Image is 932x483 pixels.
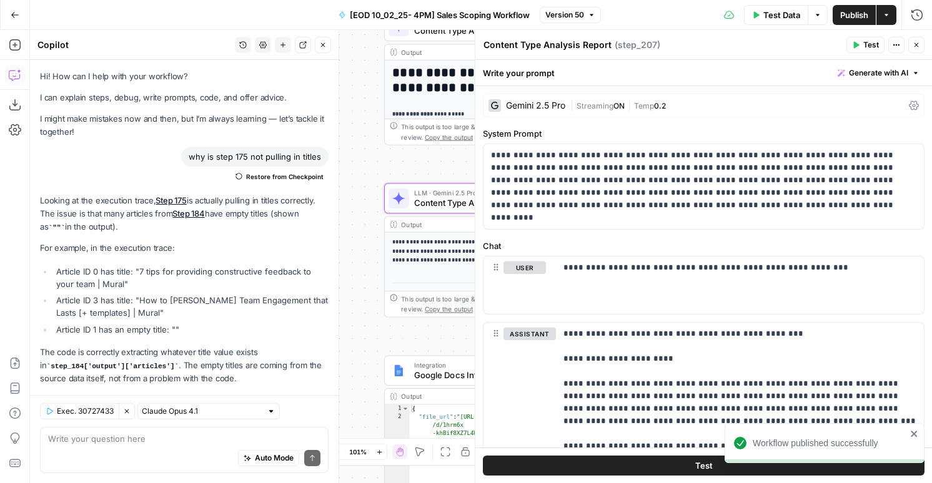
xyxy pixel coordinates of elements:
[238,450,299,466] button: Auto Mode
[763,9,800,21] span: Test Data
[40,394,329,447] p: If you want to handle empty titles differently (like providing a default value or extracting from...
[401,219,561,229] div: Output
[40,346,329,386] p: The code is correctly extracting whatever title value exists in . The empty titles are coming fro...
[142,405,262,417] input: Claude Opus 4.1
[840,9,868,21] span: Publish
[414,359,540,369] span: Integration
[414,24,540,37] span: Content Type Analysis Report
[40,70,329,83] p: Hi! How can I help with your workflow?
[156,195,186,205] a: Step 175
[181,147,329,167] div: why is step 175 not pulling in titles
[695,459,713,472] span: Test
[577,101,613,110] span: Streaming
[863,39,879,51] span: Test
[545,9,584,21] span: Version 50
[401,122,575,142] div: This output is too large & has been abbreviated for review. to view the full content.
[414,197,538,209] span: Content Type Analysis Report
[401,47,561,57] div: Output
[40,91,329,104] p: I can explain steps, debug, write prompts, code, and offer advice.
[540,7,601,23] button: Version 50
[350,9,530,21] span: [EOD 10_02_25- 4PM] Sales Scoping Workflow
[483,256,546,314] div: user
[53,294,329,319] li: Article ID 3 has title: "How to [PERSON_NAME] Team Engagement that Lasts [+ templates] | Mural"
[846,37,885,53] button: Test
[849,67,908,79] span: Generate with AI
[47,363,179,370] code: step_184['output']['articles']
[231,169,329,184] button: Restore from Checkpoint
[615,39,660,51] span: ( step_207 )
[414,369,540,381] span: Google Docs Integration
[503,261,546,274] button: user
[37,39,231,51] div: Copilot
[744,5,808,25] button: Test Data
[385,404,410,412] div: 1
[401,391,561,401] div: Output
[613,101,625,110] span: ON
[40,194,329,234] p: Looking at the execution trace, is actually pulling in titles correctly. The issue is that many a...
[53,265,329,290] li: Article ID 0 has title: "7 tips for providing constructive feedback to your team | Mural"
[475,60,932,85] div: Write your prompt
[385,413,410,446] div: 2
[402,404,409,412] span: Toggle code folding, rows 1 through 3
[910,429,919,439] button: close
[506,101,565,110] div: Gemini 2.5 Pro
[349,447,367,457] span: 101%
[483,39,612,51] textarea: Content Type Analysis Report
[625,99,634,111] span: |
[503,328,556,340] button: assistant
[40,112,329,139] p: I might make mistakes now and then, but I’m always learning — let’s tackle it together!
[483,240,925,252] label: Chat
[40,241,329,255] p: For example, in the execution trace:
[833,5,876,25] button: Publish
[483,456,925,476] button: Test
[833,65,925,81] button: Generate with AI
[425,305,473,313] span: Copy the output
[246,172,324,182] span: Restore from Checkpoint
[483,127,925,140] label: System Prompt
[414,188,538,198] span: LLM · Gemini 2.5 Pro
[570,99,577,111] span: |
[172,208,204,218] a: Step 184
[40,403,119,419] button: Exec. 30727433
[57,406,114,417] span: Exec. 30727433
[401,294,575,314] div: This output is too large & has been abbreviated for review. to view the full content.
[425,133,473,140] span: Copy the output
[753,437,906,449] div: Workflow published successfully
[53,323,329,336] li: Article ID 1 has an empty title: ""
[392,364,405,377] img: Instagram%20post%20-%201%201.png
[49,224,65,232] code: ""
[634,101,654,110] span: Temp
[255,452,294,464] span: Auto Mode
[331,5,537,25] button: [EOD 10_02_25- 4PM] Sales Scoping Workflow
[654,101,666,110] span: 0.2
